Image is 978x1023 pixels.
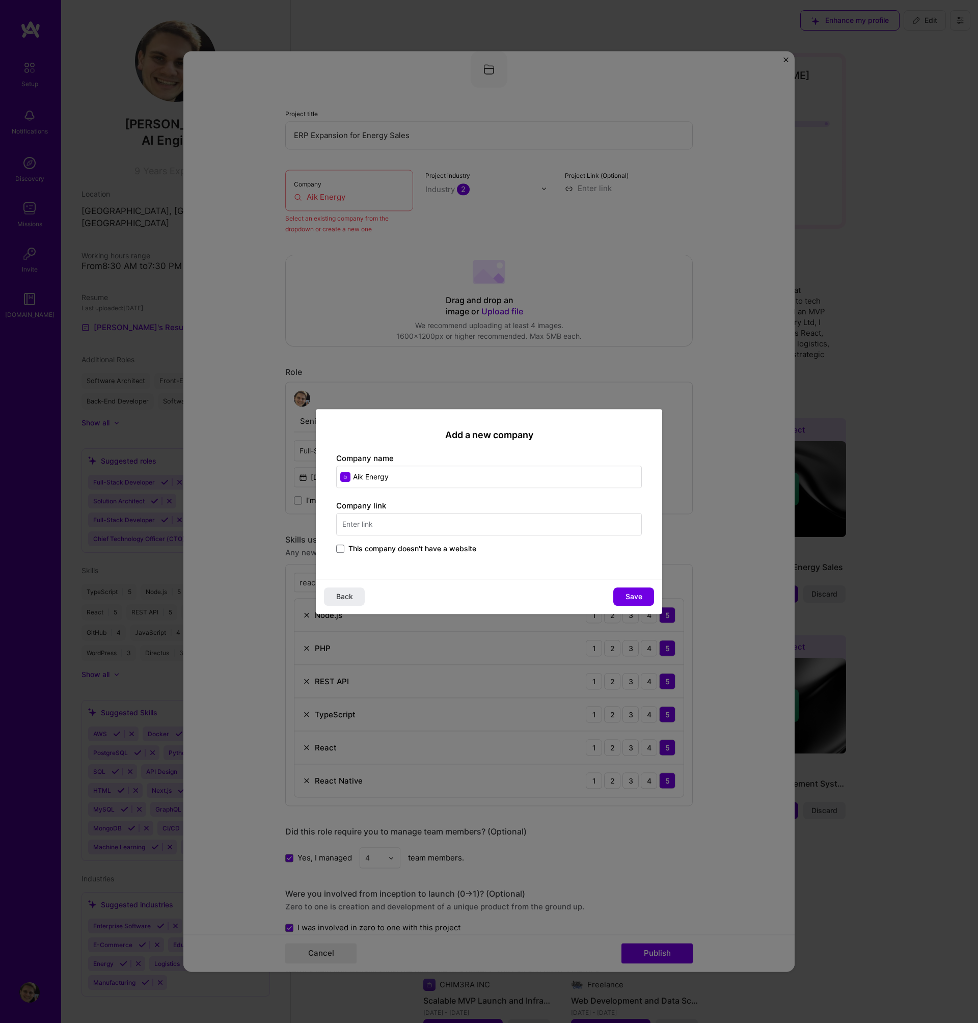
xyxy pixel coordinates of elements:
[324,587,365,606] button: Back
[336,453,394,463] label: Company name
[336,429,642,441] h2: Add a new company
[336,466,642,488] input: Enter name
[336,591,353,602] span: Back
[613,587,654,606] button: Save
[336,501,386,510] label: Company link
[626,591,642,602] span: Save
[348,544,476,554] span: This company doesn't have a website
[336,513,642,535] input: Enter link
